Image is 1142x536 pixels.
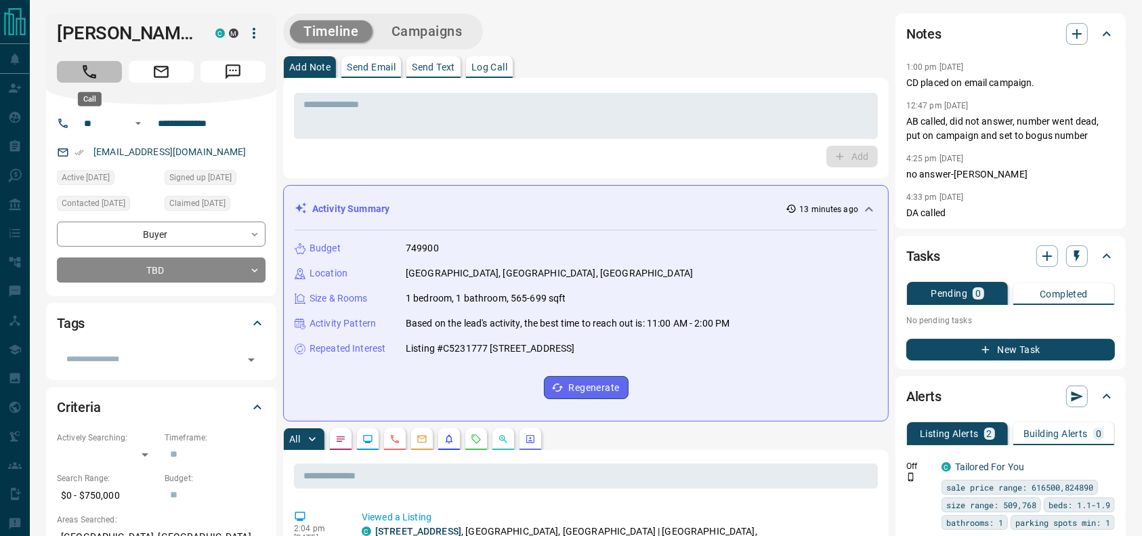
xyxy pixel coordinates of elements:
p: 1 bedroom, 1 bathroom, 565-699 sqft [406,291,566,306]
p: Activity Pattern [310,316,376,331]
p: Repeated Interest [310,342,385,356]
svg: Lead Browsing Activity [362,434,373,445]
p: AB called, did not answer, number went dead, put on campaign and set to bogus number [906,115,1115,143]
span: beds: 1.1-1.9 [1049,498,1110,512]
div: Mon Aug 04 2025 [57,170,158,189]
div: Tasks [906,240,1115,272]
p: 12:47 pm [DATE] [906,101,969,110]
p: DA called [906,206,1115,220]
p: Timeframe: [165,432,266,444]
span: Claimed [DATE] [169,197,226,210]
p: Send Email [347,62,396,72]
div: Call [78,92,102,106]
span: size range: 509,768 [946,498,1036,512]
div: Wed Apr 07 2021 [165,170,266,189]
p: $0 - $750,000 [57,485,158,507]
p: 749900 [406,241,439,255]
p: Log Call [471,62,507,72]
p: 0 [975,289,981,298]
svg: Calls [389,434,400,445]
p: 13 minutes ago [799,203,858,215]
p: [GEOGRAPHIC_DATA], [GEOGRAPHIC_DATA], [GEOGRAPHIC_DATA] [406,266,693,281]
p: Based on the lead's activity, the best time to reach out is: 11:00 AM - 2:00 PM [406,316,729,331]
button: Open [242,350,261,369]
p: Completed [1040,289,1088,299]
div: Alerts [906,380,1115,413]
p: 4:25 pm [DATE] [906,154,964,163]
svg: Listing Alerts [444,434,454,445]
div: TBD [57,257,266,283]
button: Regenerate [544,376,629,399]
p: Search Range: [57,472,158,485]
button: Timeline [290,20,373,43]
div: Tags [57,307,266,339]
div: condos.ca [942,462,951,472]
p: Size & Rooms [310,291,368,306]
div: mrloft.ca [229,28,238,38]
p: Off [906,460,933,472]
div: condos.ca [362,527,371,536]
div: Tue Nov 12 2024 [57,196,158,215]
p: No pending tasks [906,310,1115,331]
div: condos.ca [215,28,225,38]
p: Areas Searched: [57,514,266,526]
p: no answer-[PERSON_NAME] [906,167,1115,182]
p: 2:04 pm [294,524,341,533]
span: bathrooms: 1 [946,516,1003,529]
p: All [289,434,300,444]
div: Buyer [57,222,266,247]
div: Tue Mar 22 2022 [165,196,266,215]
p: 1:00 pm [DATE] [906,62,964,72]
p: Actively Searching: [57,432,158,444]
p: CD placed on email campaign. [906,76,1115,90]
span: Email [129,61,194,83]
svg: Email Verified [75,148,84,157]
p: Budget: [165,472,266,485]
a: [EMAIL_ADDRESS][DOMAIN_NAME] [93,146,247,157]
p: 0 [1096,429,1101,438]
div: Activity Summary13 minutes ago [295,197,877,222]
button: Open [130,115,146,131]
span: parking spots min: 1 [1015,516,1110,529]
span: Call [57,61,122,83]
svg: Requests [471,434,482,445]
p: Pending [931,289,967,298]
div: Notes [906,18,1115,50]
p: Building Alerts [1023,429,1088,438]
button: Campaigns [378,20,476,43]
a: Tailored For You [955,461,1024,472]
p: Location [310,266,347,281]
p: Activity Summary [312,202,389,216]
span: Message [200,61,266,83]
p: 2 [987,429,992,438]
p: Send Text [412,62,455,72]
p: Viewed a Listing [362,510,872,524]
svg: Agent Actions [525,434,536,445]
svg: Opportunities [498,434,509,445]
span: sale price range: 616500,824890 [946,480,1093,494]
h2: Alerts [906,386,942,407]
p: Listing Alerts [920,429,979,438]
p: Budget [310,241,341,255]
svg: Push Notification Only [906,472,916,482]
h2: Notes [906,23,942,45]
p: 4:33 pm [DATE] [906,192,964,202]
h2: Tasks [906,245,940,267]
span: Signed up [DATE] [169,171,232,184]
p: Listing #C5231777 [STREET_ADDRESS] [406,342,574,356]
span: Active [DATE] [62,171,110,184]
h2: Criteria [57,396,101,418]
svg: Emails [417,434,427,445]
span: Contacted [DATE] [62,197,125,210]
h1: [PERSON_NAME] [57,22,195,44]
h2: Tags [57,312,85,334]
button: New Task [906,339,1115,360]
p: Add Note [289,62,331,72]
div: Criteria [57,391,266,424]
svg: Notes [335,434,346,445]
